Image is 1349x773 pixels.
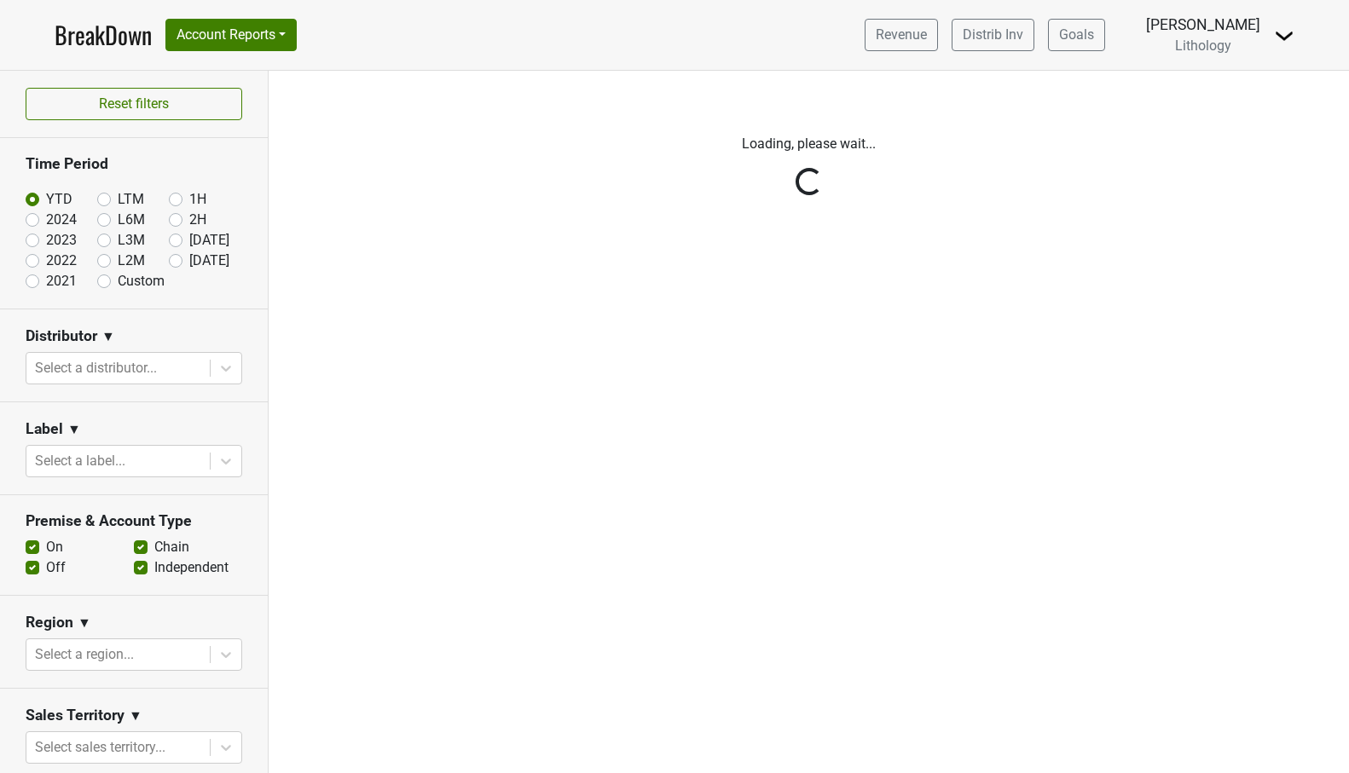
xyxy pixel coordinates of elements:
[1146,14,1260,36] div: [PERSON_NAME]
[55,17,152,53] a: BreakDown
[1274,26,1294,46] img: Dropdown Menu
[1175,37,1231,54] span: Lithology
[952,19,1034,51] a: Distrib Inv
[165,19,297,51] button: Account Reports
[865,19,938,51] a: Revenue
[336,134,1282,154] p: Loading, please wait...
[1048,19,1105,51] a: Goals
